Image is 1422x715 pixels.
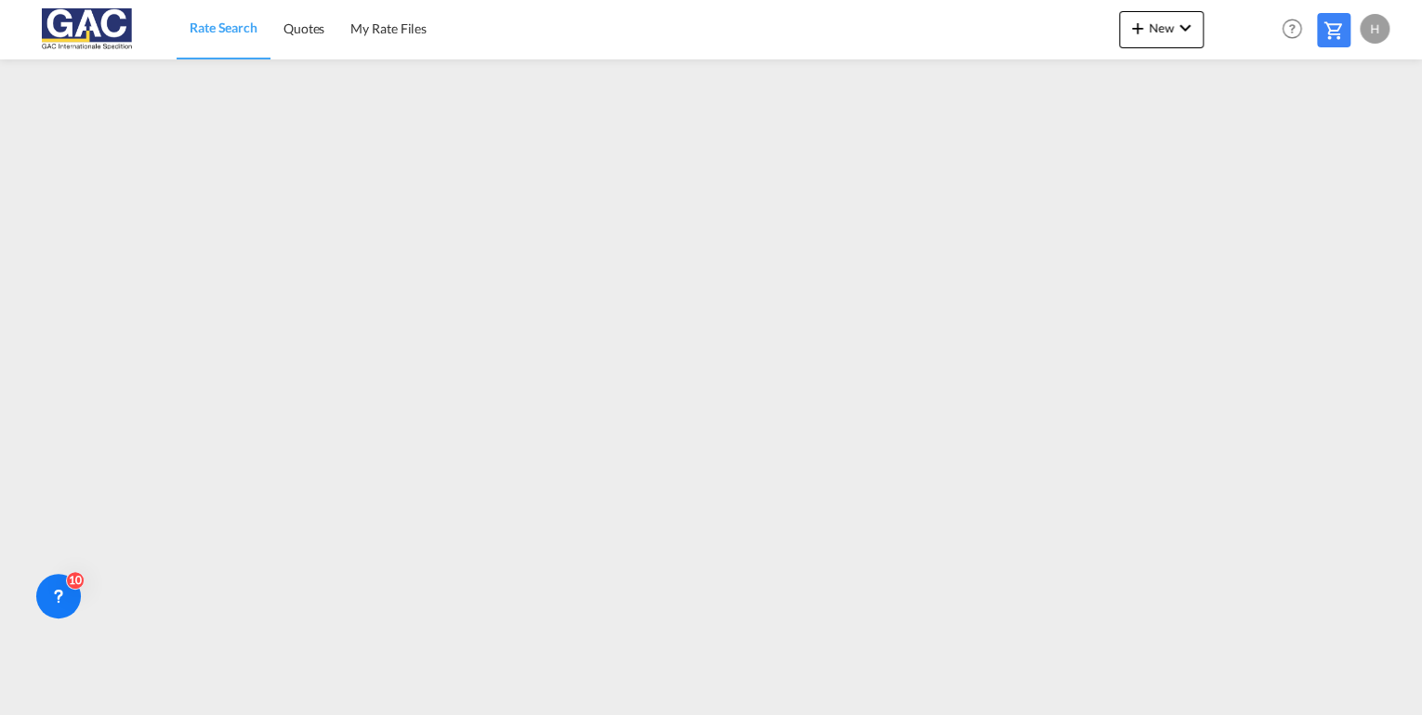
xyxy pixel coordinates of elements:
div: H [1360,14,1389,44]
md-icon: icon-chevron-down [1174,17,1196,39]
button: icon-plus 400-fgNewicon-chevron-down [1119,11,1204,48]
span: New [1126,20,1196,35]
img: 9f305d00dc7b11eeb4548362177db9c3.png [28,8,153,50]
md-icon: icon-plus 400-fg [1126,17,1149,39]
span: Quotes [283,20,324,36]
span: Rate Search [190,19,257,35]
div: Help [1276,13,1317,46]
span: Help [1276,13,1308,45]
span: My Rate Files [350,20,427,36]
